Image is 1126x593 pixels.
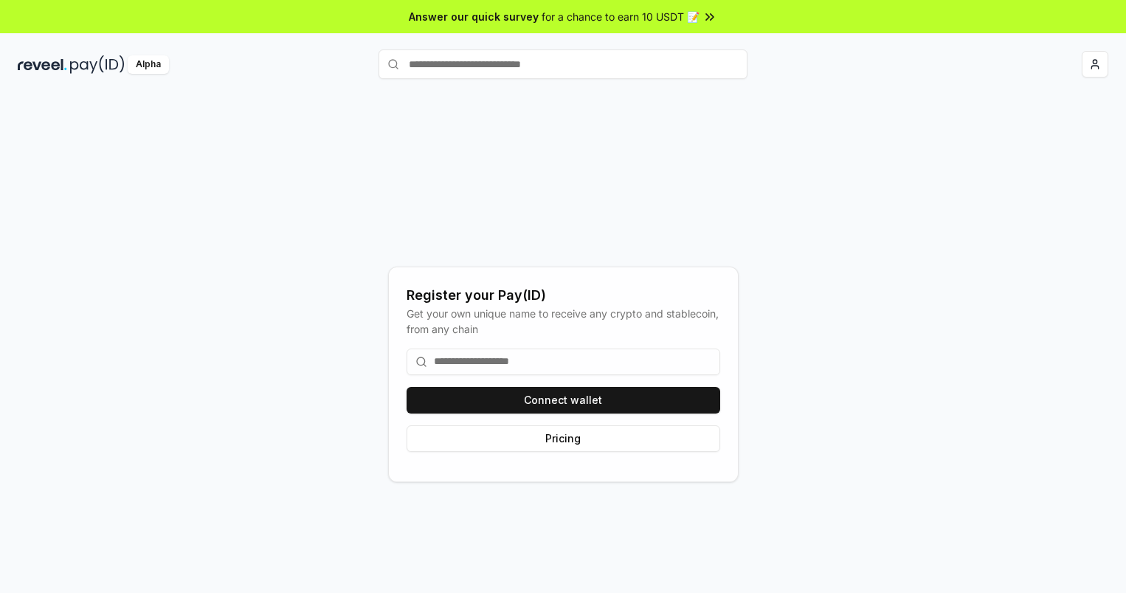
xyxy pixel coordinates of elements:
span: for a chance to earn 10 USDT 📝 [542,9,700,24]
div: Register your Pay(ID) [407,285,720,306]
img: reveel_dark [18,55,67,74]
div: Get your own unique name to receive any crypto and stablecoin, from any chain [407,306,720,337]
button: Pricing [407,425,720,452]
span: Answer our quick survey [409,9,539,24]
button: Connect wallet [407,387,720,414]
div: Alpha [128,55,169,74]
img: pay_id [70,55,125,74]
